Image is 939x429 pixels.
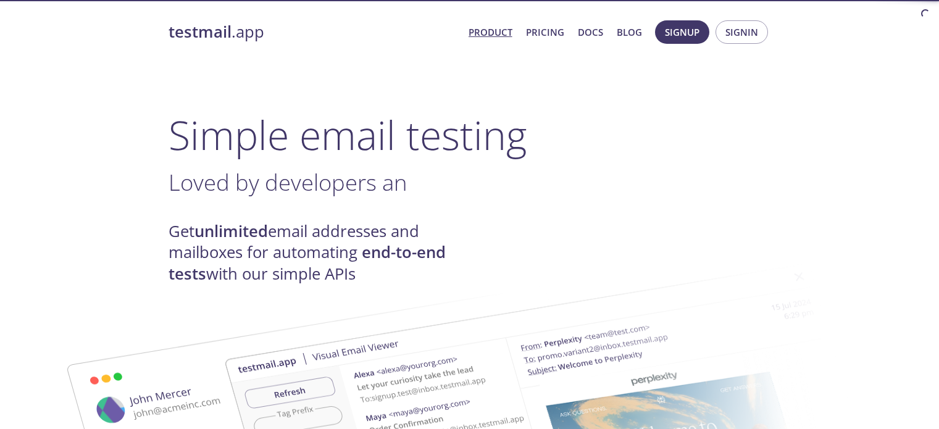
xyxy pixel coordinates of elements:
[169,111,771,159] h1: Simple email testing
[169,21,232,43] strong: testmail
[469,24,512,40] a: Product
[578,24,603,40] a: Docs
[194,220,268,242] strong: unlimited
[655,20,709,44] button: Signup
[169,167,407,198] span: Loved by developers an
[169,241,446,284] strong: end-to-end tests
[725,24,758,40] span: Signin
[716,20,768,44] button: Signin
[617,24,642,40] a: Blog
[665,24,699,40] span: Signup
[526,24,564,40] a: Pricing
[169,221,470,285] h4: Get email addresses and mailboxes for automating with our simple APIs
[169,22,459,43] a: testmail.app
